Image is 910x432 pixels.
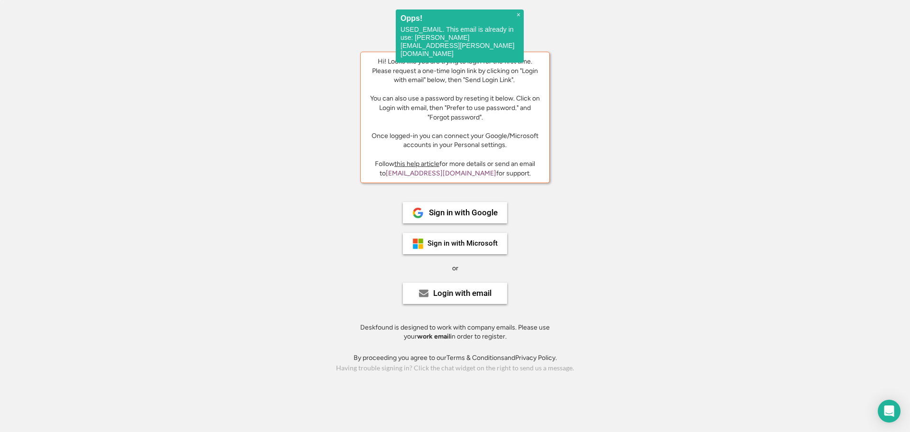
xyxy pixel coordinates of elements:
[412,207,424,219] img: 1024px-Google__G__Logo.svg.png
[400,26,519,58] p: USED_EMAIL. This email is already in use: [PERSON_NAME][EMAIL_ADDRESS][PERSON_NAME][DOMAIN_NAME]
[368,159,542,178] div: Follow for more details or send an email to for support.
[452,264,458,273] div: or
[429,209,498,217] div: Sign in with Google
[433,289,491,297] div: Login with email
[515,354,557,362] a: Privacy Policy.
[428,240,498,247] div: Sign in with Microsoft
[412,238,424,249] img: ms-symbollockup_mssymbol_19.png
[446,354,504,362] a: Terms & Conditions
[517,11,520,19] span: ×
[417,332,450,340] strong: work email
[354,353,557,363] div: By proceeding you agree to our and
[386,169,496,177] a: [EMAIL_ADDRESS][DOMAIN_NAME]
[394,160,439,168] a: this help article
[400,14,519,22] h2: Opps!
[878,400,901,423] div: Open Intercom Messenger
[368,57,542,150] div: Hi! Looks like you are trying to login for the first time. Please request a one-time login link b...
[348,323,562,341] div: Deskfound is designed to work with company emails. Please use your in order to register.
